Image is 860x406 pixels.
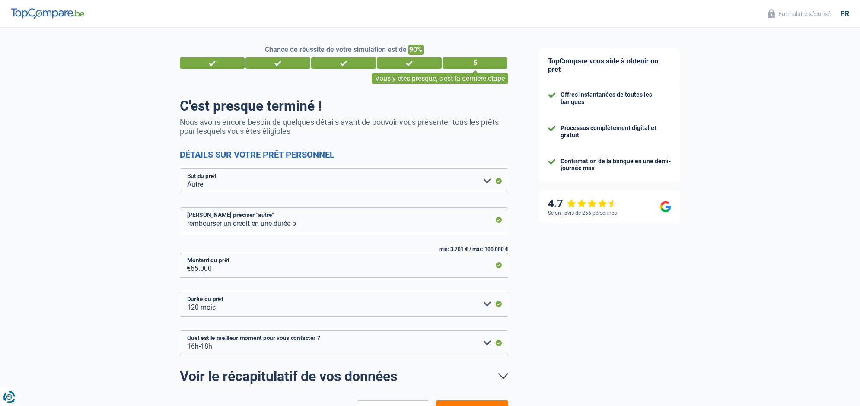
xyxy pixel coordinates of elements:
div: Confirmation de la banque en une demi-journée max [561,158,671,172]
span: 90% [408,45,424,55]
div: 4 [377,57,442,69]
div: TopCompare vous aide à obtenir un prêt [539,48,680,82]
div: 5 [443,57,507,69]
div: fr [840,9,849,19]
div: Processus complètement digital et gratuit [561,124,671,139]
div: 4.7 [548,197,618,210]
div: 3 [311,57,376,69]
h2: Détails sur votre prêt personnel [180,149,508,160]
div: Vous y êtes presque, c'est la dernière étape [372,73,508,84]
div: 2 [245,57,310,69]
div: 1 [180,57,245,69]
a: Voir le récapitulatif de vos données [180,369,508,383]
span: € [180,253,191,278]
p: Nous avons encore besoin de quelques détails avant de pouvoir vous présenter tous les prêts pour ... [180,117,508,136]
span: Chance de réussite de votre simulation est de [265,45,407,54]
button: Formulaire sécurisé [763,6,836,21]
div: min: 3.701 € / max: 100.000 € [180,246,508,252]
div: Offres instantanées de toutes les banques [561,91,671,106]
h1: C'est presque terminé ! [180,98,508,114]
img: TopCompare Logo [11,8,84,19]
div: Selon l’avis de 266 personnes [548,210,617,216]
